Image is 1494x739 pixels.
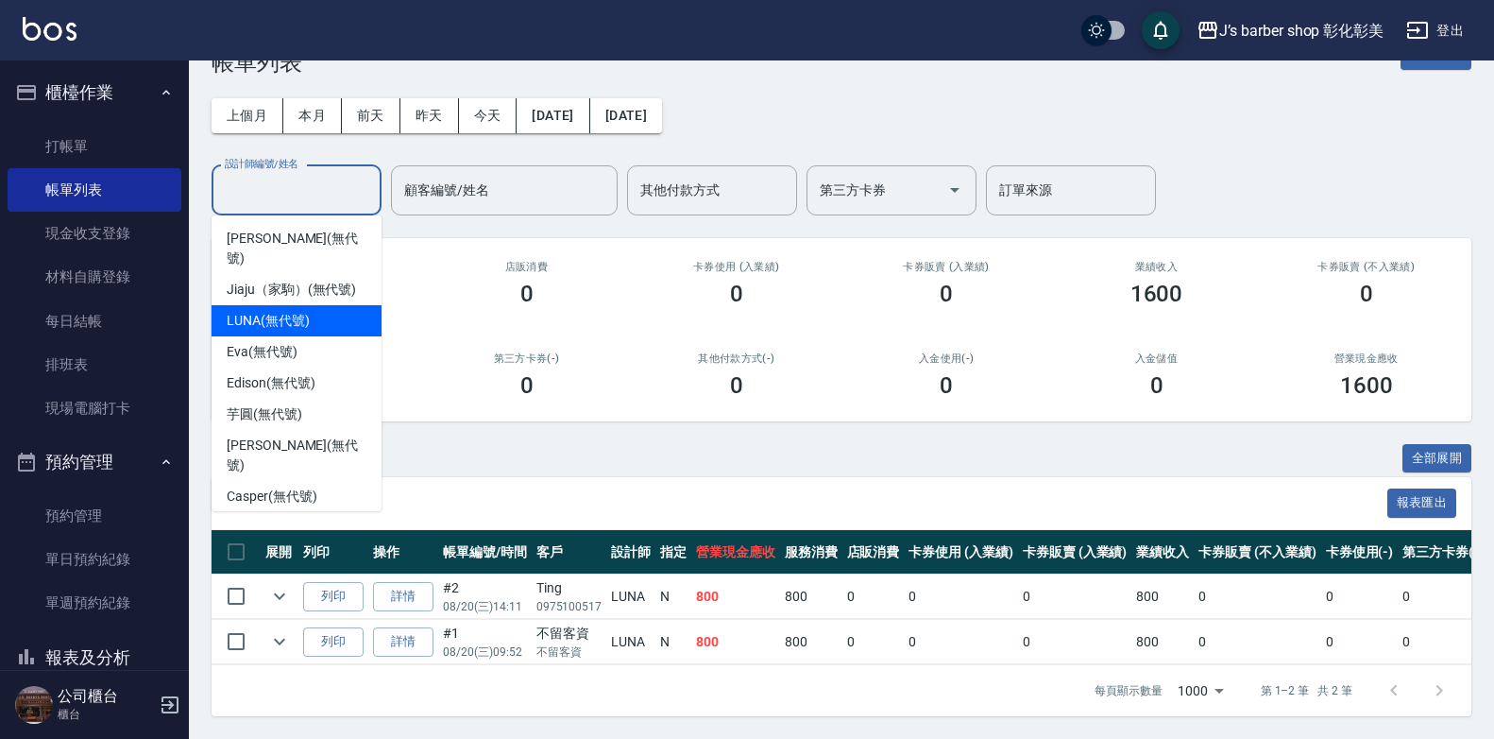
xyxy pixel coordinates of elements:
h2: 其他付款方式(-) [654,352,819,365]
th: 營業現金應收 [691,530,780,575]
span: LUNA (無代號) [227,311,310,331]
th: 設計師 [606,530,655,575]
th: 操作 [368,530,438,575]
button: 列印 [303,582,364,611]
td: 0 [904,620,1018,664]
button: 報表及分析 [8,633,181,682]
a: 詳情 [373,627,433,657]
label: 設計師編號/姓名 [225,157,298,171]
button: 櫃檯作業 [8,68,181,117]
button: 昨天 [400,98,459,133]
h2: 入金儲值 [1074,352,1238,365]
img: Person [15,686,53,724]
h3: 0 [520,281,534,307]
th: 指定 [655,530,691,575]
button: 本月 [283,98,342,133]
th: 帳單編號/時間 [438,530,532,575]
span: Jiaju（家駒） (無代號) [227,280,356,300]
button: Open [940,175,970,205]
p: 0975100517 [536,598,603,615]
a: 現金收支登錄 [8,212,181,255]
th: 客戶 [532,530,607,575]
td: 0 [1194,575,1320,619]
span: 芋圓 (無代號) [227,404,302,424]
th: 店販消費 [842,530,905,575]
p: 不留客資 [536,644,603,661]
a: 現場電腦打卡 [8,387,181,430]
td: 800 [780,620,842,664]
button: J’s barber shop 彰化彰美 [1189,11,1391,50]
td: LUNA [606,620,655,664]
th: 展開 [261,530,298,575]
h2: 店販消費 [444,261,608,273]
div: 1000 [1170,665,1231,716]
h2: 營業現金應收 [1284,352,1449,365]
h3: 1600 [1340,372,1393,399]
td: N [655,575,691,619]
button: expand row [265,582,294,610]
button: [DATE] [590,98,662,133]
td: LUNA [606,575,655,619]
h2: 業績收入 [1074,261,1238,273]
td: #1 [438,620,532,664]
th: 業績收入 [1131,530,1194,575]
h5: 公司櫃台 [58,687,154,706]
h3: 0 [940,281,953,307]
button: 今天 [459,98,518,133]
th: 卡券販賣 (不入業績) [1194,530,1320,575]
a: 預約管理 [8,494,181,538]
a: 帳單列表 [8,168,181,212]
span: Casper (無代號) [227,487,316,507]
th: 列印 [298,530,368,575]
button: expand row [265,627,294,656]
span: [PERSON_NAME] (無代號) [227,229,366,268]
td: N [655,620,691,664]
h2: 卡券使用 (入業績) [654,261,819,273]
h2: 卡券販賣 (入業績) [864,261,1028,273]
button: 預約管理 [8,438,181,487]
h3: 0 [520,372,534,399]
td: 800 [1131,620,1194,664]
td: 0 [1018,620,1132,664]
h2: 第三方卡券(-) [444,352,608,365]
span: Edison (無代號) [227,373,314,393]
th: 卡券使用(-) [1321,530,1399,575]
span: Eva (無代號) [227,342,297,362]
p: 第 1–2 筆 共 2 筆 [1261,682,1352,699]
p: 每頁顯示數量 [1095,682,1163,699]
th: 第三方卡券(-) [1398,530,1488,575]
span: [PERSON_NAME] (無代號) [227,436,366,475]
td: 0 [1398,575,1488,619]
h2: 入金使用(-) [864,352,1028,365]
button: [DATE] [517,98,589,133]
a: 每日結帳 [8,300,181,343]
h3: 帳單列表 [212,49,302,76]
td: 0 [1398,620,1488,664]
p: 08/20 (三) 14:11 [443,598,527,615]
p: 08/20 (三) 09:52 [443,644,527,661]
h3: 0 [730,281,743,307]
a: 報表匯出 [1387,493,1457,511]
button: 前天 [342,98,400,133]
button: 上個月 [212,98,283,133]
h3: 0 [1150,372,1163,399]
p: 櫃台 [58,706,154,723]
button: 登出 [1399,13,1471,48]
td: 0 [1194,620,1320,664]
a: 打帳單 [8,125,181,168]
td: 0 [842,575,905,619]
h3: 0 [940,372,953,399]
td: 0 [904,575,1018,619]
h3: 0 [730,372,743,399]
td: 0 [842,620,905,664]
td: 0 [1321,575,1399,619]
button: 報表匯出 [1387,489,1457,518]
th: 服務消費 [780,530,842,575]
td: #2 [438,575,532,619]
button: save [1142,11,1180,49]
th: 卡券販賣 (入業績) [1018,530,1132,575]
h3: 0 [1360,281,1373,307]
td: 800 [1131,575,1194,619]
a: 單日預約紀錄 [8,538,181,581]
a: 排班表 [8,343,181,387]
